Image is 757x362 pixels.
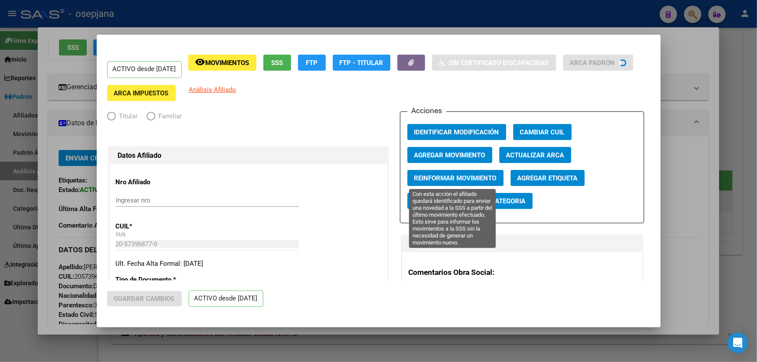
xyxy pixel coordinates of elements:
[114,89,169,97] span: ARCA Impuestos
[414,128,499,136] span: Identificar Modificación
[271,59,283,67] span: SSS
[298,55,326,71] button: FTP
[563,55,633,71] button: ARCA Padrón
[414,151,485,159] span: Agregar Movimiento
[107,85,176,101] button: ARCA Impuestos
[407,124,506,140] button: Identificar Modificación
[432,55,556,71] button: Sin Certificado Discapacidad
[306,59,318,67] span: FTP
[407,105,446,116] h3: Acciones
[407,193,477,209] button: Vencimiento PMI
[520,128,565,136] span: Cambiar CUIL
[414,174,497,182] span: Reinformar Movimiento
[499,147,571,163] button: Actualizar ARCA
[118,150,379,161] h1: Datos Afiliado
[189,290,263,307] p: ACTIVO desde [DATE]
[333,55,390,71] button: FTP - Titular
[484,193,533,209] button: Categoria
[206,59,249,67] span: Movimientos
[506,151,564,159] span: Actualizar ARCA
[116,177,195,187] p: Nro Afiliado
[188,55,256,71] button: Movimientos
[570,59,615,67] span: ARCA Padrón
[511,170,585,186] button: Agregar Etiqueta
[107,114,191,122] mat-radio-group: Elija una opción
[728,333,748,353] div: Open Intercom Messenger
[409,267,636,278] h3: Comentarios Obra Social:
[116,259,381,269] div: Ult. Fecha Alta Formal: [DATE]
[491,197,526,205] span: Categoria
[263,55,291,71] button: SSS
[114,295,175,303] span: Guardar Cambios
[155,111,182,121] span: Familiar
[195,57,206,67] mat-icon: remove_red_eye
[518,174,578,182] span: Agregar Etiqueta
[449,59,549,67] span: Sin Certificado Discapacidad
[407,147,492,163] button: Agregar Movimiento
[340,59,383,67] span: FTP - Titular
[513,124,572,140] button: Cambiar CUIL
[116,275,195,285] p: Tipo de Documento *
[107,291,182,307] button: Guardar Cambios
[414,197,470,205] span: Vencimiento PMI
[107,61,182,78] p: ACTIVO desde [DATE]
[411,238,633,249] h1: Sección Comentarios
[189,86,236,94] span: Análisis Afiliado
[407,170,504,186] button: Reinformar Movimiento
[116,222,195,232] p: CUIL
[116,111,138,121] span: Titular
